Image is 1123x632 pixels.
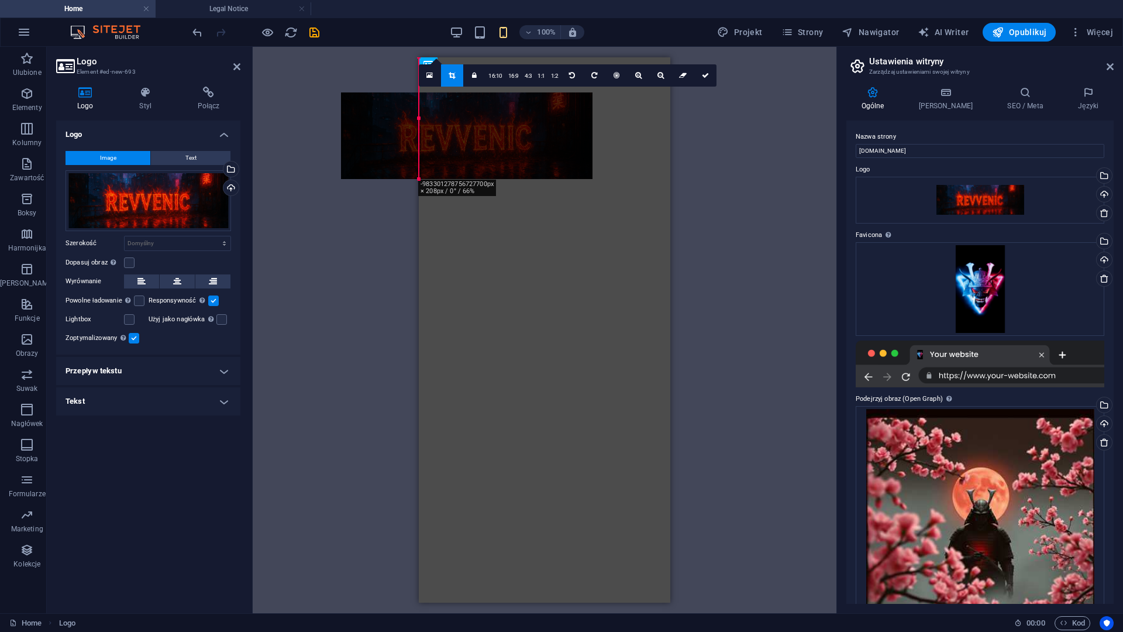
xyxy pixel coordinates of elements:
[918,26,969,38] span: AI Writer
[16,349,39,358] p: Obrazy
[67,25,155,39] img: Editor Logo
[12,103,42,112] p: Elementy
[1014,616,1045,630] h6: Czas sesji
[856,177,1104,224] div: yourimage.jpg--rtBiuI5C1O6asEW0cd7Eg.png
[66,151,150,165] button: Image
[16,454,39,463] p: Stopka
[56,87,119,111] h4: Logo
[59,616,75,630] span: Kliknij, aby zaznaczyć. Kliknij dwukrotnie, aby edytować
[505,65,522,87] a: 16:9
[1063,87,1114,111] h4: Języki
[983,23,1056,42] button: Opublikuj
[191,26,204,39] i: Cofnij: Zmień kolory (Ctrl+Z)
[535,65,548,87] a: 1:1
[66,312,124,327] label: Lightbox
[856,163,1104,177] label: Logo
[9,489,46,499] p: Formularze
[846,87,904,111] h4: Ogólne
[56,357,240,385] h4: Przepływ tekstu
[18,208,37,218] p: Boksy
[992,26,1046,38] span: Opublikuj
[869,56,1114,67] h2: Ustawienia witryny
[56,121,240,142] h4: Logo
[837,23,904,42] button: Nawigator
[605,64,628,87] a: Wycentruj
[993,87,1063,111] h4: SEO / Meta
[842,26,899,38] span: Nawigator
[856,242,1104,336] div: 1000000934-WfbPuzaSlRuJTosX-24eVw-maP-sui5fr93cM21ClxxQg.png
[781,26,824,38] span: Strony
[9,616,42,630] a: Kliknij, aby anulować zaznaczenie. Kliknij dwukrotnie, aby otworzyć Strony
[1070,26,1113,38] span: Więcej
[149,312,217,327] label: Użyj jako nagłówka
[672,64,694,87] a: Zresetuj
[16,384,38,393] p: Suwak
[694,64,716,87] a: Potwierdź
[15,314,40,323] p: Funkcje
[156,2,311,15] h4: Legal Notice
[66,331,129,345] label: Zoptymalizowany
[190,25,204,39] button: undo
[12,138,42,147] p: Kolumny
[13,68,42,77] p: Ulubione
[869,67,1090,77] h3: Zarządzaj ustawieniami swojej witryny
[650,64,672,87] a: Oddal
[149,294,208,308] label: Responsywność
[777,23,828,42] button: Strony
[522,65,535,87] a: 4:3
[8,243,46,253] p: Harmonijka
[77,56,240,67] h2: Logo
[56,387,240,415] h4: Tekst
[583,64,605,87] a: Obróć w prawo o 90°
[856,392,1104,406] label: Podejrzyj obraz (Open Graph)
[717,26,762,38] span: Projekt
[13,559,40,569] p: Kolekcje
[419,64,441,87] a: Wybierz pliki z menedżera plików, zdjęć stockowych lub prześlij plik(i)
[856,130,1104,144] label: Nazwa strony
[537,25,556,39] h6: 100%
[307,25,321,39] button: save
[485,65,505,87] a: 16:10
[1060,616,1085,630] span: Kod
[59,616,75,630] nav: breadcrumb
[284,25,298,39] button: reload
[904,87,993,111] h4: [PERSON_NAME]
[66,256,124,270] label: Dopasuj obraz
[66,294,134,308] label: Powolne ładowanie
[567,27,578,37] i: Po zmianie rozmiaru automatycznie dostosowuje poziom powiększenia do wybranego urządzenia.
[1026,616,1045,630] span: 00 00
[100,151,116,165] span: Image
[1035,619,1036,627] span: :
[66,274,124,288] label: Wyrównanie
[119,87,177,111] h4: Styl
[463,64,485,87] a: Zachowaj proporcje
[712,23,767,42] button: Projekt
[177,87,240,111] h4: Połącz
[66,170,231,231] div: yourimage.jpg--rtBiuI5C1O6asEW0cd7Eg.png
[77,67,217,77] h3: Element #ed-new-693
[561,64,583,87] a: Obróć w lewo o 90°
[1055,616,1090,630] button: Kod
[441,64,463,87] a: Moduł przycinania
[548,65,561,87] a: 1:2
[66,240,124,246] label: Szerokość
[10,173,44,183] p: Zawartość
[1100,616,1114,630] button: Usercentrics
[712,23,767,42] div: Projekt (Ctrl+Alt+Y)
[913,23,973,42] button: AI Writer
[185,151,197,165] span: Text
[11,419,43,428] p: Nagłówek
[151,151,230,165] button: Text
[1065,23,1118,42] button: Więcej
[519,25,561,39] button: 100%
[11,524,43,534] p: Marketing
[856,144,1104,158] input: Nazwa...
[628,64,650,87] a: Przybliż
[856,228,1104,242] label: Favicona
